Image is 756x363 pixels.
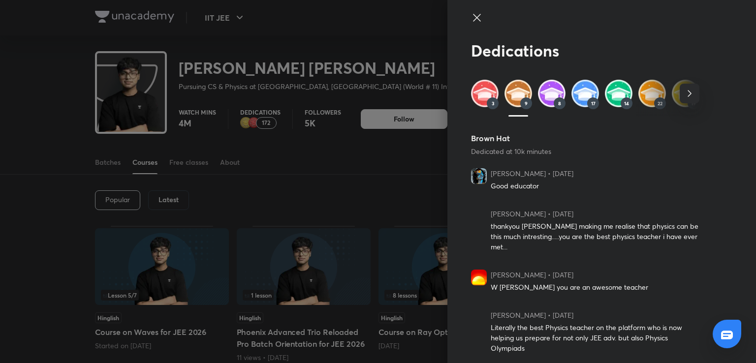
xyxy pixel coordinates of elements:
[491,221,699,252] p: thankyou [PERSON_NAME] making me realise that physics can be this much intresting.....you are the...
[471,41,699,60] h2: Dedications
[591,100,596,106] span: 17
[538,80,566,107] img: hats
[658,100,662,106] span: 22
[504,80,532,107] img: hats
[471,270,487,285] img: Avatar
[471,146,699,156] p: Dedicated at 10k minutes
[491,209,699,219] p: [PERSON_NAME] • [DATE]
[471,209,487,224] img: Avatar
[471,132,699,144] h6: Brown Hat
[492,100,494,106] span: 3
[491,181,699,191] p: Good educator
[525,100,528,106] span: 9
[571,80,599,107] img: hats
[624,100,629,106] span: 14
[471,310,487,326] img: Avatar
[691,100,696,106] span: 19
[471,80,499,107] img: hats
[491,270,699,280] p: [PERSON_NAME] • [DATE]
[605,80,632,107] img: hats
[638,80,666,107] img: hats
[491,282,699,292] p: W [PERSON_NAME] you are an awesome teacher
[672,80,699,107] img: hats
[558,100,561,106] span: 8
[491,310,699,320] p: [PERSON_NAME] • [DATE]
[491,168,699,179] p: [PERSON_NAME] • [DATE]
[471,168,487,184] img: Avatar
[491,322,699,353] p: Literally the best Physics teacher on the platform who is now helping us prepare for not only JEE...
